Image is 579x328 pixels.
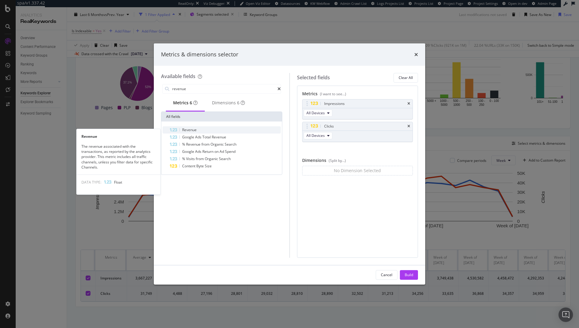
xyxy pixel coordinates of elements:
span: Revenue [182,127,197,132]
div: Open Intercom Messenger [558,307,573,322]
span: Ads [195,149,202,154]
div: (I want to see...) [320,91,346,96]
span: % [182,142,186,147]
span: All Devices [306,110,325,115]
span: Search [219,156,231,161]
div: No Dimension Selected [334,168,381,174]
div: brand label [237,100,239,106]
div: Dimensions [302,157,413,166]
span: Organic [205,156,219,161]
span: Ad [220,149,225,154]
div: times [407,125,410,128]
div: brand label [190,100,192,106]
div: Impressions [324,101,345,107]
span: All Devices [306,133,325,138]
button: All Devices [304,132,332,139]
div: Dimensions [212,100,245,106]
span: Ads [195,134,202,140]
span: Revenue [186,142,201,147]
div: Metrics [173,100,198,106]
div: ClickstimesAll Devices [302,122,413,142]
div: (Split by...) [329,158,346,163]
span: Google [182,134,195,140]
div: modal [154,43,425,285]
span: on [214,149,220,154]
div: Clicks [324,123,334,129]
span: Google [182,149,195,154]
div: times [407,102,410,106]
span: Visits [186,156,196,161]
span: Size [205,163,212,169]
span: 6 [237,100,239,106]
span: Byte [196,163,205,169]
div: times [414,51,418,58]
span: 6 [190,100,192,106]
button: Cancel [376,270,397,280]
span: Search [225,142,236,147]
div: Metrics & dimensions selector [161,51,238,58]
div: Selected fields [297,74,330,81]
div: Available fields [161,73,195,80]
span: % [182,156,186,161]
div: ImpressionstimesAll Devices [302,99,413,119]
button: Build [400,270,418,280]
div: The revenue associated with the transactions, as reported by the analytics provider. This metric ... [77,144,160,170]
span: from [201,142,210,147]
span: Spend [225,149,236,154]
span: Return [202,149,214,154]
div: Cancel [381,272,392,277]
span: Total [202,134,212,140]
span: from [196,156,205,161]
button: Clear All [394,73,418,83]
div: Revenue [77,134,160,139]
div: Build [405,272,413,277]
span: Organic [210,142,225,147]
span: Content [182,163,196,169]
input: Search by field name [172,84,277,93]
button: All Devices [304,109,332,117]
div: Metrics [302,91,413,99]
div: Clear All [399,75,413,80]
span: Revenue [212,134,226,140]
div: All fields [161,112,282,121]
